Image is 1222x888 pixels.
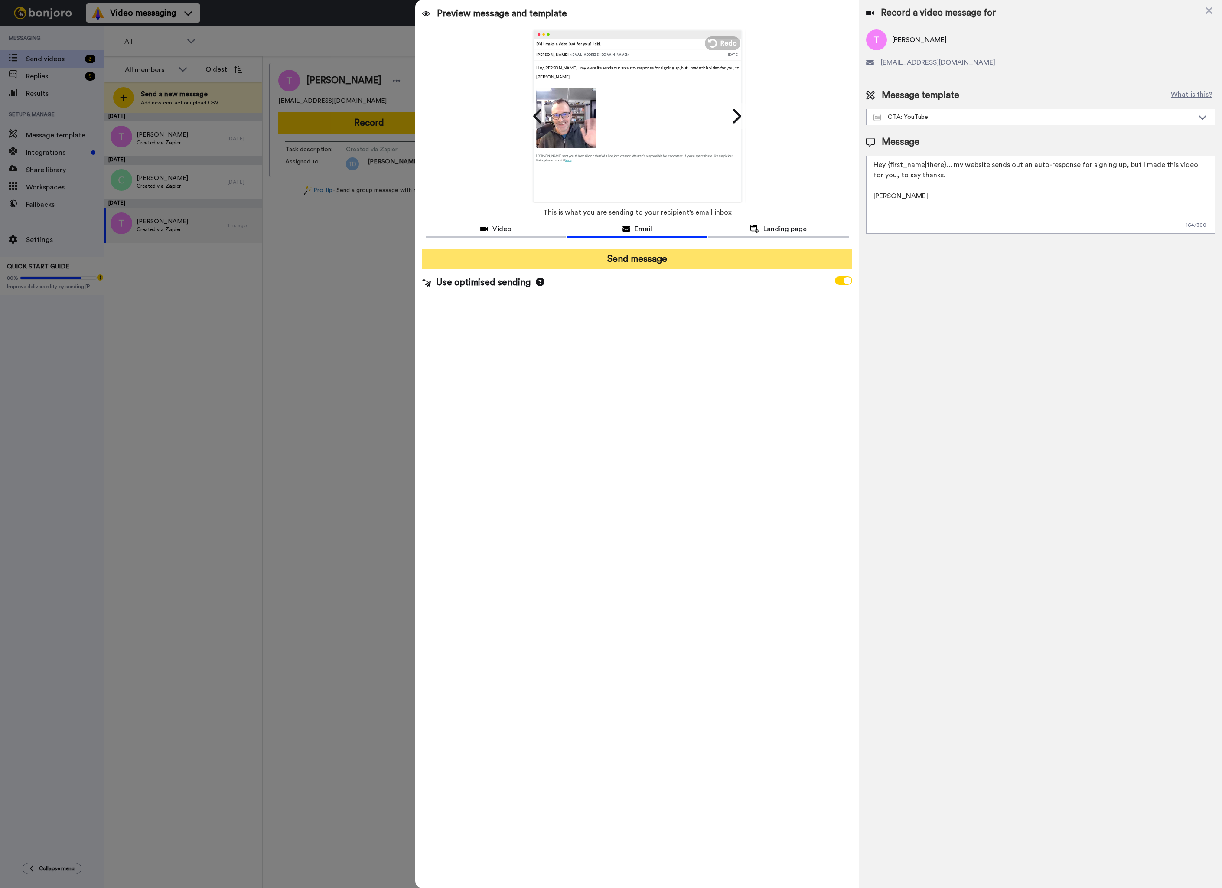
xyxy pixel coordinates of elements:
span: Video [492,224,512,234]
div: [DATE] [727,52,738,57]
span: here [565,157,571,161]
textarea: Hey {first_name|there}... my website sends out an auto-response for signing up, but I made this v... [866,156,1215,234]
span: Email [635,224,652,234]
span: [EMAIL_ADDRESS][DOMAIN_NAME] [881,57,995,68]
div: CTA: YouTube [873,113,1194,121]
p: [PERSON_NAME] sent you this email on behalf of a Bonjoro creator. We aren’t responsible for its c... [536,148,739,162]
span: Use optimised sending [436,276,531,289]
img: Message-temps.svg [873,114,881,121]
span: This is what you are sending to your recipient’s email inbox [543,203,732,222]
div: [PERSON_NAME] [536,52,728,57]
p: [PERSON_NAME] [536,73,596,79]
span: Message [882,136,919,149]
span: Message template [882,89,959,102]
p: Hey [PERSON_NAME] ... my website sends out an auto-response for signing up, but I made this video... [536,65,596,71]
button: Send message [422,249,852,269]
span: Landing page [763,224,807,234]
img: 2Q== [536,88,596,148]
button: What is this? [1168,89,1215,102]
